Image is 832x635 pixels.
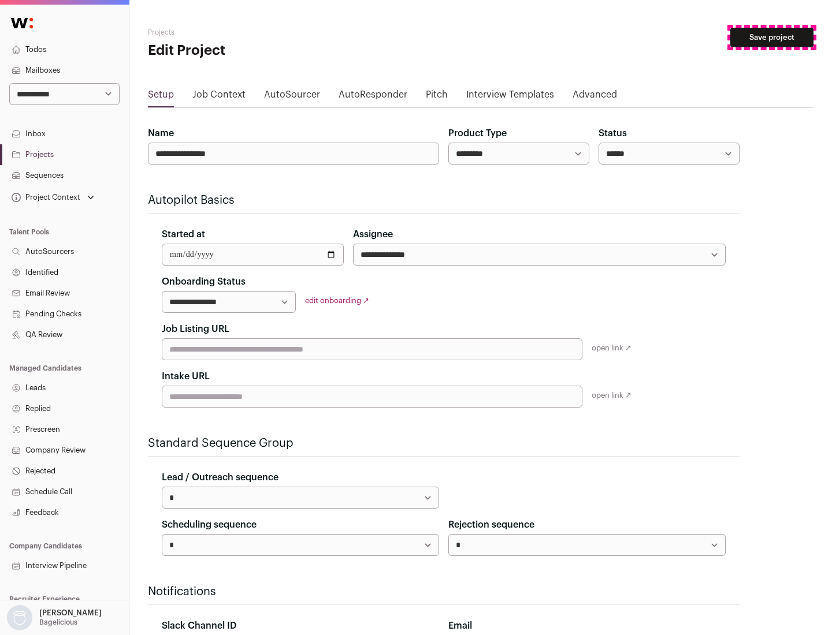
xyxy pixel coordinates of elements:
[148,88,174,106] a: Setup
[9,193,80,202] div: Project Context
[162,470,278,484] label: Lead / Outreach sequence
[9,189,96,206] button: Open dropdown
[162,227,205,241] label: Started at
[148,28,370,37] h2: Projects
[148,42,370,60] h1: Edit Project
[5,605,104,630] button: Open dropdown
[573,88,617,106] a: Advanced
[264,88,320,106] a: AutoSourcer
[426,88,448,106] a: Pitch
[162,518,257,532] label: Scheduling sequence
[599,126,627,140] label: Status
[148,435,740,451] h2: Standard Sequence Group
[148,126,174,140] label: Name
[448,518,534,532] label: Rejection sequence
[192,88,246,106] a: Job Context
[305,297,369,304] a: edit onboarding ↗
[148,192,740,208] h2: Autopilot Basics
[39,618,77,627] p: Bagelicious
[448,619,726,633] div: Email
[148,584,740,600] h2: Notifications
[7,605,32,630] img: nopic.png
[162,275,246,289] label: Onboarding Status
[339,88,407,106] a: AutoResponder
[39,608,102,618] p: [PERSON_NAME]
[162,322,229,336] label: Job Listing URL
[353,227,393,241] label: Assignee
[162,619,236,633] label: Slack Channel ID
[466,88,554,106] a: Interview Templates
[5,12,39,35] img: Wellfound
[730,28,814,47] button: Save project
[162,369,210,383] label: Intake URL
[448,126,507,140] label: Product Type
